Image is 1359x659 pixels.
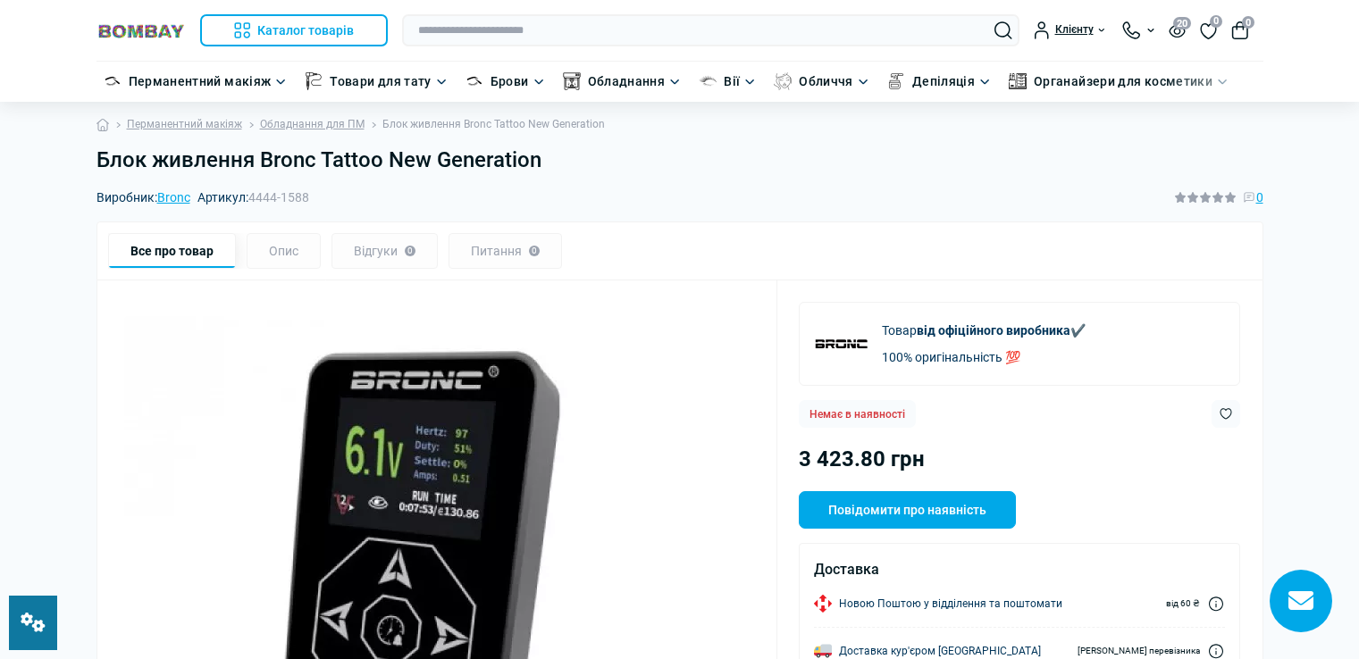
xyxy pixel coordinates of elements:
[108,233,236,269] div: Все про товар
[1256,188,1263,207] span: 0
[814,317,868,371] img: Bronc
[799,400,916,428] div: Немає в наявності
[799,71,853,91] a: Обличчя
[1210,15,1222,28] span: 0
[200,14,389,46] button: Каталог товарів
[814,558,1225,581] div: Доставка
[127,116,242,133] a: Перманентний макіяж
[449,233,562,269] div: Питання
[96,102,1263,147] nav: breadcrumb
[331,233,438,269] div: Відгуки
[699,72,717,90] img: Вії
[330,71,431,91] a: Товари для тату
[1212,400,1240,428] button: Wishlist button
[1166,596,1200,611] span: від 60 ₴
[466,72,483,90] img: Брови
[563,72,581,90] img: Обладнання
[994,21,1012,39] button: Search
[1078,644,1200,658] span: [PERSON_NAME] перевізника
[1242,16,1254,29] span: 0
[912,71,975,91] a: Депіляція
[1173,17,1191,29] span: 20
[774,72,792,90] img: Обличчя
[247,233,321,269] div: Опис
[917,323,1070,338] b: від офіційного виробника
[799,491,1016,529] button: Повідомити про наявність
[1009,72,1027,90] img: Органайзери для косметики
[1034,71,1212,91] a: Органайзери для косметики
[197,191,309,204] span: Артикул:
[129,71,272,91] a: Перманентний макіяж
[365,116,605,133] li: Блок живлення Bronc Tattoo New Generation
[1207,596,1225,613] a: Dilivery link
[157,190,190,204] a: Bronc
[260,116,365,133] a: Обладнання для ПМ
[799,446,925,471] span: 3 423.80 грн
[491,71,529,91] a: Брови
[1231,21,1249,39] button: 0
[839,596,1062,613] span: Новою Поштою у відділення та поштомати
[1200,21,1217,40] a: 0
[248,190,309,204] span: 4444-1588
[724,71,740,91] a: Вії
[1169,22,1186,38] button: 20
[882,321,1086,340] p: Товар ✔️
[96,191,190,204] span: Виробник:
[588,71,666,91] a: Обладнання
[882,347,1086,367] p: 100% оригінальність 💯
[96,147,1263,173] h1: Блок живлення Bronc Tattoo New Generation
[887,72,905,90] img: Депіляція
[96,22,186,39] img: BOMBAY
[814,595,832,613] img: Новою Поштою у відділення та поштомати
[104,72,122,90] img: Перманентний макіяж
[305,72,323,90] img: Товари для тату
